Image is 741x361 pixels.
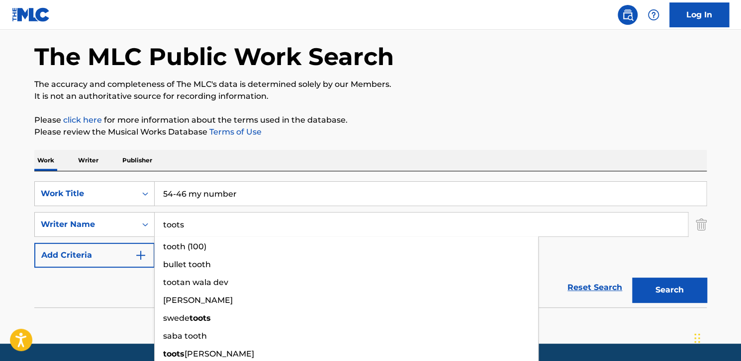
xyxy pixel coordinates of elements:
[163,242,206,251] span: tooth (100)
[632,278,707,302] button: Search
[163,331,207,341] span: saba tooth
[648,9,659,21] img: help
[644,5,663,25] div: Help
[622,9,634,21] img: search
[207,127,262,137] a: Terms of Use
[669,2,729,27] a: Log In
[75,150,101,171] p: Writer
[135,249,147,261] img: 9d2ae6d4665cec9f34b9.svg
[562,277,627,298] a: Reset Search
[34,181,707,307] form: Search Form
[691,313,741,361] iframe: Chat Widget
[41,188,130,200] div: Work Title
[34,42,394,72] h1: The MLC Public Work Search
[34,78,707,90] p: The accuracy and completeness of The MLC's data is determined solely by our Members.
[696,212,707,237] img: Delete Criterion
[34,114,707,126] p: Please for more information about the terms used in the database.
[163,313,189,323] span: swede
[163,295,233,305] span: [PERSON_NAME]
[163,260,211,269] span: bullet tooth
[34,150,57,171] p: Work
[163,349,185,359] strong: toots
[189,313,211,323] strong: toots
[119,150,155,171] p: Publisher
[34,243,155,268] button: Add Criteria
[12,7,50,22] img: MLC Logo
[63,115,102,125] a: click here
[41,218,130,230] div: Writer Name
[694,323,700,353] div: Drag
[618,5,638,25] a: Public Search
[34,90,707,102] p: It is not an authoritative source for recording information.
[185,349,254,359] span: [PERSON_NAME]
[163,278,228,287] span: tootan wala dev
[34,126,707,138] p: Please review the Musical Works Database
